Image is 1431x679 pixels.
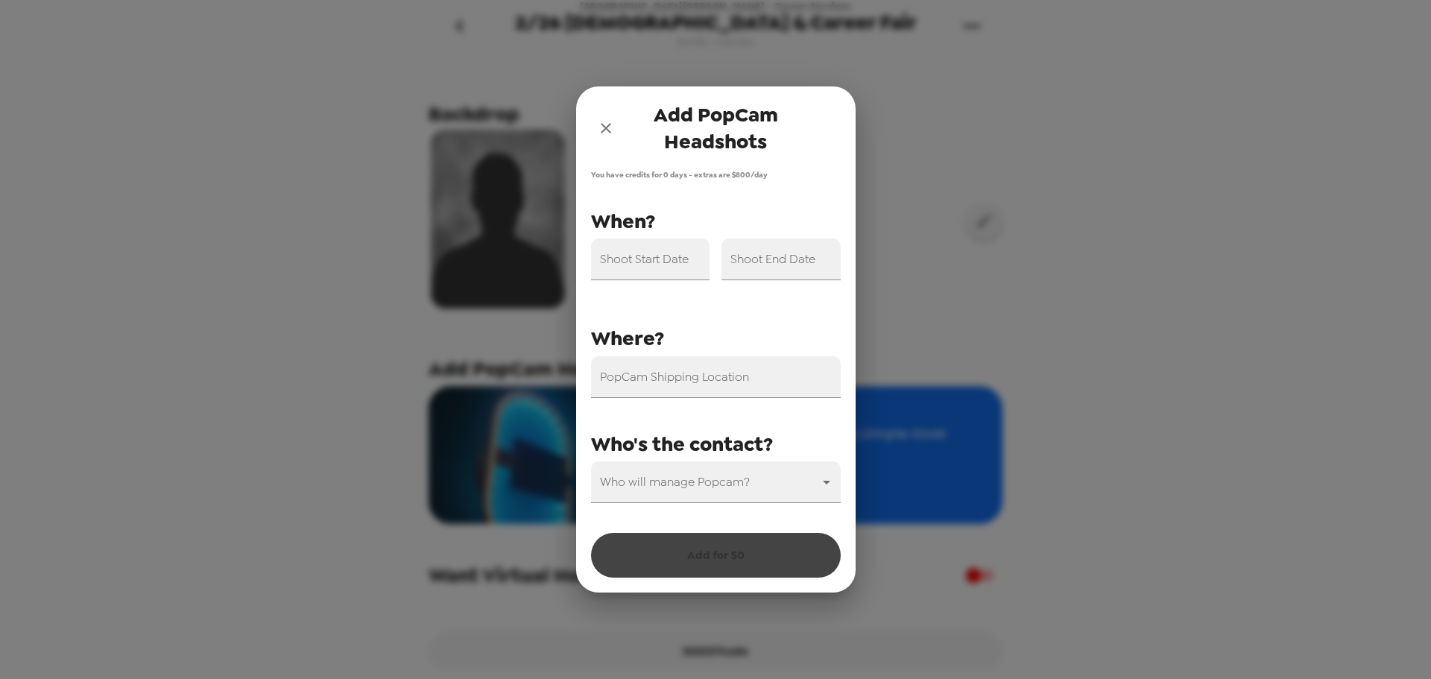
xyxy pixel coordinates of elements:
[621,101,811,155] span: Add PopCam Headshots
[591,208,655,235] span: When?
[591,325,664,352] span: Where?
[591,431,773,458] span: Who's the contact?
[591,170,841,180] span: You have credits for 0 days - extras are $ 800 /day
[591,113,621,143] button: close
[591,239,710,280] input: Choose date
[721,239,841,280] input: Choose date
